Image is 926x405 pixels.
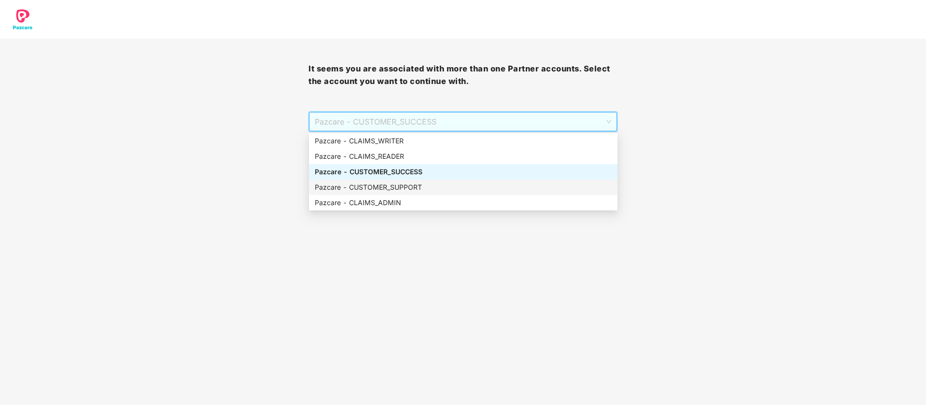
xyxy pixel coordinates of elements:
div: Pazcare - CLAIMS_WRITER [315,136,612,146]
h3: It seems you are associated with more than one Partner accounts. Select the account you want to c... [309,63,617,87]
div: Pazcare - CUSTOMER_SUCCESS [309,164,617,180]
div: Pazcare - CLAIMS_ADMIN [309,195,617,210]
div: Pazcare - CUSTOMER_SUPPORT [309,180,617,195]
div: Pazcare - CUSTOMER_SUPPORT [315,182,612,193]
div: Pazcare - CLAIMS_READER [315,151,612,162]
div: Pazcare - CLAIMS_ADMIN [315,197,612,208]
div: Pazcare - CUSTOMER_SUCCESS [315,167,612,177]
span: Pazcare - CUSTOMER_SUCCESS [315,112,611,131]
div: Pazcare - CLAIMS_READER [309,149,617,164]
div: Pazcare - CLAIMS_WRITER [309,133,617,149]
